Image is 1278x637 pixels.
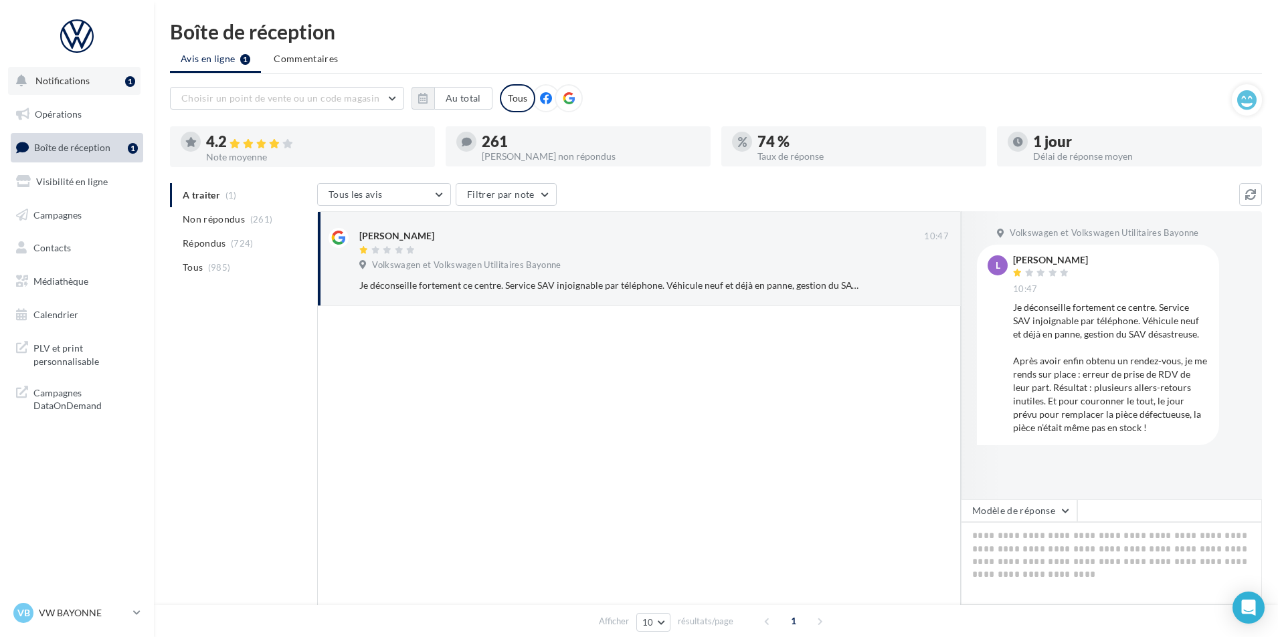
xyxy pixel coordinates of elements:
button: Choisir un point de vente ou un code magasin [170,87,404,110]
button: Notifications 1 [8,67,141,95]
div: Tous [500,84,535,112]
div: Taux de réponse [757,152,976,161]
a: Visibilité en ligne [8,168,146,196]
span: Non répondus [183,213,245,226]
span: Répondus [183,237,226,250]
span: (985) [208,262,231,273]
span: 1 [783,610,804,632]
a: Campagnes DataOnDemand [8,378,146,418]
span: 10 [642,617,654,628]
div: 261 [482,134,700,149]
span: Tous les avis [329,188,383,200]
a: VB VW BAYONNE [11,600,143,626]
div: 1 [128,143,138,154]
span: Volkswagen et Volkswagen Utilitaires Bayonne [1010,227,1198,239]
span: Campagnes DataOnDemand [33,384,138,412]
span: Opérations [35,108,82,120]
span: 10:47 [1013,283,1038,295]
div: Je déconseille fortement ce centre. Service SAV injoignable par téléphone. Véhicule neuf et déjà ... [1013,301,1208,434]
button: Au total [434,87,492,110]
span: Commentaires [274,52,338,66]
a: Médiathèque [8,267,146,295]
span: Médiathèque [33,275,88,287]
div: Délai de réponse moyen [1033,152,1251,161]
span: Volkswagen et Volkswagen Utilitaires Bayonne [372,259,561,271]
span: Afficher [599,615,629,628]
a: Boîte de réception1 [8,133,146,162]
a: Campagnes [8,201,146,229]
div: 1 [125,76,135,87]
div: [PERSON_NAME] [1013,255,1088,265]
span: (261) [250,214,273,225]
button: Modèle de réponse [961,499,1077,522]
span: 10:47 [924,231,949,243]
span: Choisir un point de vente ou un code magasin [181,92,379,104]
div: 74 % [757,134,976,149]
span: VB [17,606,30,620]
div: Boîte de réception [170,21,1262,41]
div: 1 jour [1033,134,1251,149]
div: [PERSON_NAME] non répondus [482,152,700,161]
button: Tous les avis [317,183,451,206]
span: L [996,259,1000,272]
div: Je déconseille fortement ce centre. Service SAV injoignable par téléphone. Véhicule neuf et déjà ... [359,279,862,292]
span: Tous [183,261,203,274]
button: Filtrer par note [456,183,557,206]
a: Calendrier [8,301,146,329]
div: Note moyenne [206,152,424,162]
span: PLV et print personnalisable [33,339,138,368]
span: (724) [231,238,254,249]
a: PLV et print personnalisable [8,334,146,373]
span: Visibilité en ligne [36,176,108,187]
a: Opérations [8,100,146,128]
span: Campagnes [33,209,82,220]
button: Au total [412,87,492,110]
a: Contacts [8,234,146,262]
span: Boîte de réception [34,142,110,153]
span: résultats/page [678,615,733,628]
div: [PERSON_NAME] [359,229,434,243]
p: VW BAYONNE [39,606,128,620]
span: Contacts [33,242,71,253]
span: Calendrier [33,309,78,320]
span: Notifications [35,75,90,86]
button: 10 [636,613,670,632]
div: Open Intercom Messenger [1233,592,1265,624]
div: 4.2 [206,134,424,150]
